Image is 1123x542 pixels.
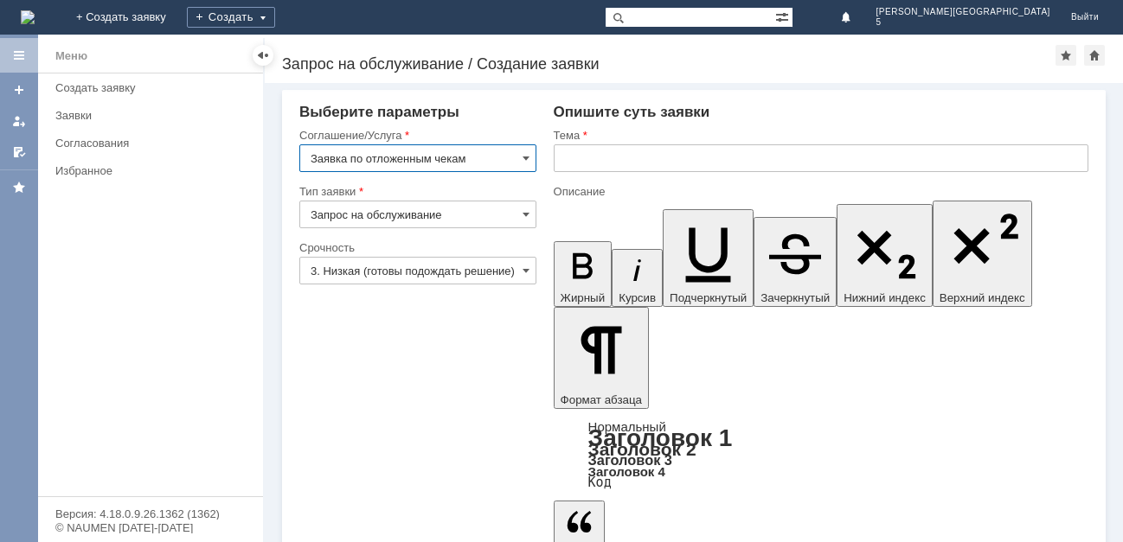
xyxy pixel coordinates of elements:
[282,55,1056,73] div: Запрос на обслуживание / Создание заявки
[55,81,253,94] div: Создать заявку
[933,201,1032,307] button: Верхний индекс
[554,421,1088,488] div: Формат абзаца
[21,10,35,24] img: logo
[55,164,234,177] div: Избранное
[48,130,260,156] a: Согласования
[588,464,665,479] a: Заголовок 4
[554,104,710,120] span: Опишите суть заявки
[48,102,260,129] a: Заявки
[299,186,533,197] div: Тип заявки
[554,130,1085,141] div: Тема
[876,17,1050,28] span: 5
[775,8,793,24] span: Расширенный поиск
[299,242,533,253] div: Срочность
[760,291,830,304] span: Зачеркнутый
[5,76,33,104] a: Создать заявку
[754,217,837,307] button: Зачеркнутый
[55,109,253,122] div: Заявки
[21,10,35,24] a: Перейти на домашнюю страницу
[48,74,260,101] a: Создать заявку
[1056,45,1076,66] div: Добавить в избранное
[876,7,1050,17] span: [PERSON_NAME][GEOGRAPHIC_DATA]
[588,419,666,434] a: Нормальный
[663,209,754,307] button: Подчеркнутый
[619,291,656,304] span: Курсив
[837,204,933,307] button: Нижний индекс
[1084,45,1105,66] div: Сделать домашней страницей
[588,439,696,459] a: Заголовок 2
[55,137,253,150] div: Согласования
[55,522,246,533] div: © NAUMEN [DATE]-[DATE]
[940,291,1025,304] span: Верхний индекс
[612,249,663,307] button: Курсив
[588,475,612,490] a: Код
[588,424,733,451] a: Заголовок 1
[844,291,926,304] span: Нижний индекс
[561,393,642,406] span: Формат абзаца
[554,186,1085,197] div: Описание
[187,7,275,28] div: Создать
[561,291,606,304] span: Жирный
[554,241,613,307] button: Жирный
[253,45,273,66] div: Скрыть меню
[299,130,533,141] div: Соглашение/Услуга
[55,46,87,67] div: Меню
[55,508,246,520] div: Версия: 4.18.0.9.26.1362 (1362)
[554,307,649,409] button: Формат абзаца
[299,104,459,120] span: Выберите параметры
[670,291,747,304] span: Подчеркнутый
[5,138,33,166] a: Мои согласования
[5,107,33,135] a: Мои заявки
[588,452,672,468] a: Заголовок 3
